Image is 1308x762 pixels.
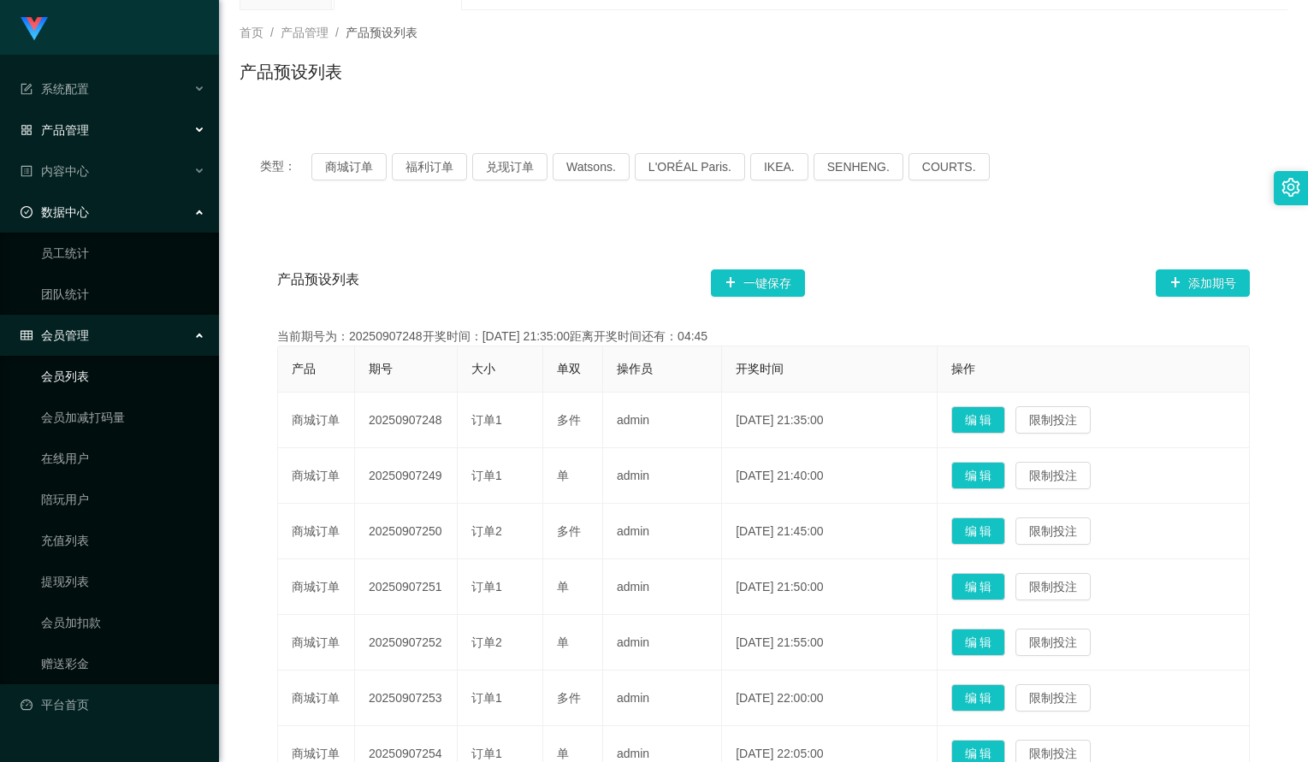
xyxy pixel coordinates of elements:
div: 当前期号为：20250907248开奖时间：[DATE] 21:35:00距离开奖时间还有：04:45 [277,328,1250,346]
i: 图标: appstore-o [21,124,33,136]
i: 图标: setting [1281,178,1300,197]
span: / [335,26,339,39]
td: [DATE] 22:00:00 [722,670,937,726]
span: 产品 [292,362,316,375]
td: [DATE] 21:45:00 [722,504,937,559]
span: 内容中心 [21,164,89,178]
span: 订单1 [471,691,502,705]
td: 20250907249 [355,448,458,504]
span: 订单2 [471,635,502,649]
span: 单 [557,747,569,760]
a: 图标: dashboard平台首页 [21,688,205,722]
span: 产品预设列表 [277,269,359,297]
td: 20250907251 [355,559,458,615]
td: [DATE] 21:35:00 [722,393,937,448]
button: COURTS. [908,153,990,180]
a: 会员加减打码量 [41,400,205,434]
span: 期号 [369,362,393,375]
span: / [270,26,274,39]
td: admin [603,670,722,726]
span: 多件 [557,524,581,538]
span: 订单1 [471,413,502,427]
span: 系统配置 [21,82,89,96]
span: 多件 [557,691,581,705]
td: 商城订单 [278,559,355,615]
button: 限制投注 [1015,684,1091,712]
span: 产品管理 [21,123,89,137]
span: 首页 [240,26,263,39]
span: 单 [557,580,569,594]
td: 商城订单 [278,393,355,448]
button: IKEA. [750,153,808,180]
a: 会员列表 [41,359,205,393]
td: 商城订单 [278,504,355,559]
img: logo.9652507e.png [21,17,48,41]
span: 操作 [951,362,975,375]
td: 20250907253 [355,670,458,726]
td: [DATE] 21:55:00 [722,615,937,670]
span: 订单2 [471,524,502,538]
button: 编 辑 [951,684,1006,712]
td: [DATE] 21:50:00 [722,559,937,615]
a: 会员加扣款 [41,605,205,640]
button: 编 辑 [951,406,1006,434]
button: 编 辑 [951,629,1006,656]
td: admin [603,393,722,448]
span: 数据中心 [21,205,89,219]
button: 商城订单 [311,153,387,180]
button: 限制投注 [1015,629,1091,656]
span: 会员管理 [21,328,89,342]
span: 单 [557,469,569,482]
span: 订单1 [471,580,502,594]
button: Watsons. [553,153,630,180]
td: 20250907250 [355,504,458,559]
button: L'ORÉAL Paris. [635,153,745,180]
a: 提现列表 [41,564,205,599]
span: 大小 [471,362,495,375]
td: 商城订单 [278,670,355,726]
button: 兑现订单 [472,153,547,180]
a: 赠送彩金 [41,647,205,681]
button: 限制投注 [1015,517,1091,545]
button: 图标: plus一键保存 [711,269,805,297]
span: 单 [557,635,569,649]
a: 员工统计 [41,236,205,270]
span: 单双 [557,362,581,375]
button: 编 辑 [951,462,1006,489]
i: 图标: check-circle-o [21,206,33,218]
span: 产品管理 [281,26,328,39]
span: 订单1 [471,747,502,760]
span: 类型： [260,153,311,180]
button: 限制投注 [1015,573,1091,600]
button: 图标: plus添加期号 [1156,269,1250,297]
td: 20250907248 [355,393,458,448]
td: admin [603,448,722,504]
i: 图标: form [21,83,33,95]
td: admin [603,559,722,615]
td: [DATE] 21:40:00 [722,448,937,504]
td: 商城订单 [278,448,355,504]
i: 图标: table [21,329,33,341]
span: 开奖时间 [736,362,784,375]
button: 编 辑 [951,517,1006,545]
span: 产品预设列表 [346,26,417,39]
span: 操作员 [617,362,653,375]
a: 团队统计 [41,277,205,311]
button: 限制投注 [1015,462,1091,489]
span: 订单1 [471,469,502,482]
span: 多件 [557,413,581,427]
td: admin [603,504,722,559]
td: 20250907252 [355,615,458,670]
i: 图标: profile [21,165,33,177]
h1: 产品预设列表 [240,59,342,85]
button: SENHENG. [814,153,903,180]
td: 商城订单 [278,615,355,670]
a: 充值列表 [41,523,205,558]
a: 陪玩用户 [41,482,205,517]
button: 限制投注 [1015,406,1091,434]
button: 编 辑 [951,573,1006,600]
td: admin [603,615,722,670]
a: 在线用户 [41,441,205,476]
button: 福利订单 [392,153,467,180]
